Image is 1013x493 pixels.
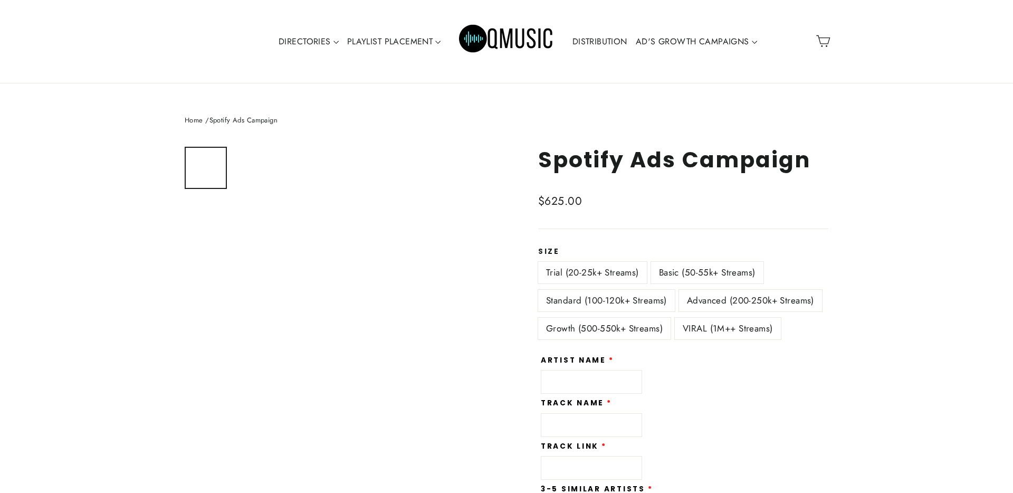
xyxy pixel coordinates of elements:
nav: breadcrumbs [185,115,828,126]
label: Standard (100-120k+ Streams) [538,290,675,311]
label: Advanced (200-250k+ Streams) [679,290,822,311]
a: PLAYLIST PLACEMENT [343,30,445,54]
label: Basic (50-55k+ Streams) [651,262,763,283]
span: $625.00 [538,193,582,209]
span: / [205,115,209,125]
div: Primary [241,11,772,72]
a: Home [185,115,203,125]
label: Artist Name [541,356,614,365]
label: Track Name [541,399,612,407]
label: Trial (20-25k+ Streams) [538,262,647,283]
label: Track Link [541,442,607,451]
h1: Spotify Ads Campaign [538,147,828,173]
a: DISTRIBUTION [568,30,632,54]
a: DIRECTORIES [274,30,343,54]
img: Q Music Promotions [459,17,554,65]
label: VIRAL (1M++ Streams) [675,318,781,339]
label: Size [538,248,828,256]
a: AD'S GROWTH CAMPAIGNS [632,30,761,54]
label: Growth (500-550k+ Streams) [538,318,671,339]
